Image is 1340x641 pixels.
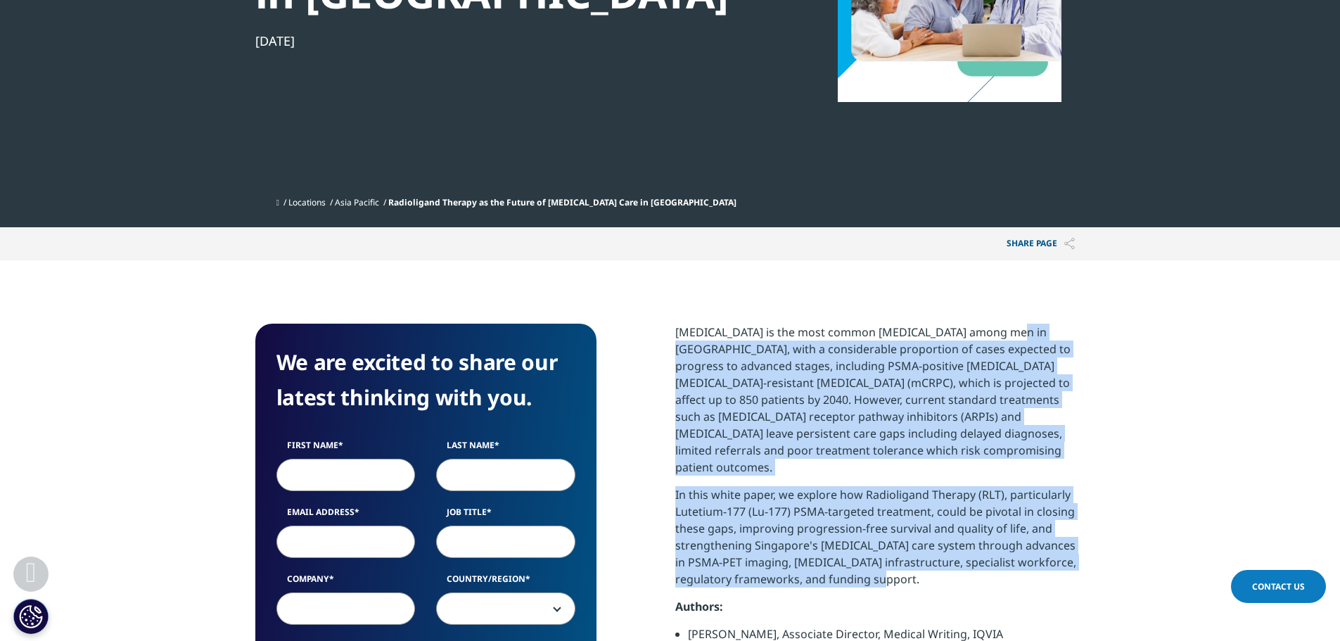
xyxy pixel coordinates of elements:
label: Last Name [436,439,575,459]
label: First Name [276,439,416,459]
label: Country/Region [436,573,575,592]
h4: We are excited to share our latest thinking with you. [276,345,575,415]
div: [DATE] [255,32,738,49]
span: Contact Us [1252,580,1305,592]
a: Locations [288,196,326,208]
a: Asia Pacific [335,196,379,208]
button: Share PAGEShare PAGE [996,227,1085,260]
a: Contact Us [1231,570,1326,603]
span: Radioligand Therapy as the Future of [MEDICAL_DATA] Care in [GEOGRAPHIC_DATA] [388,196,736,208]
p: In this white paper, we explore how Radioligand Therapy (RLT), particularly Lutetium-177 (Lu-177)... [675,486,1085,598]
strong: Authors: [675,599,723,614]
label: Email Address [276,506,416,526]
img: Share PAGE [1064,238,1075,250]
label: Job Title [436,506,575,526]
label: Company [276,573,416,592]
p: [MEDICAL_DATA] is the most common [MEDICAL_DATA] among men in [GEOGRAPHIC_DATA], with a considera... [675,324,1085,486]
p: Share PAGE [996,227,1085,260]
button: Cookie Settings [13,599,49,634]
